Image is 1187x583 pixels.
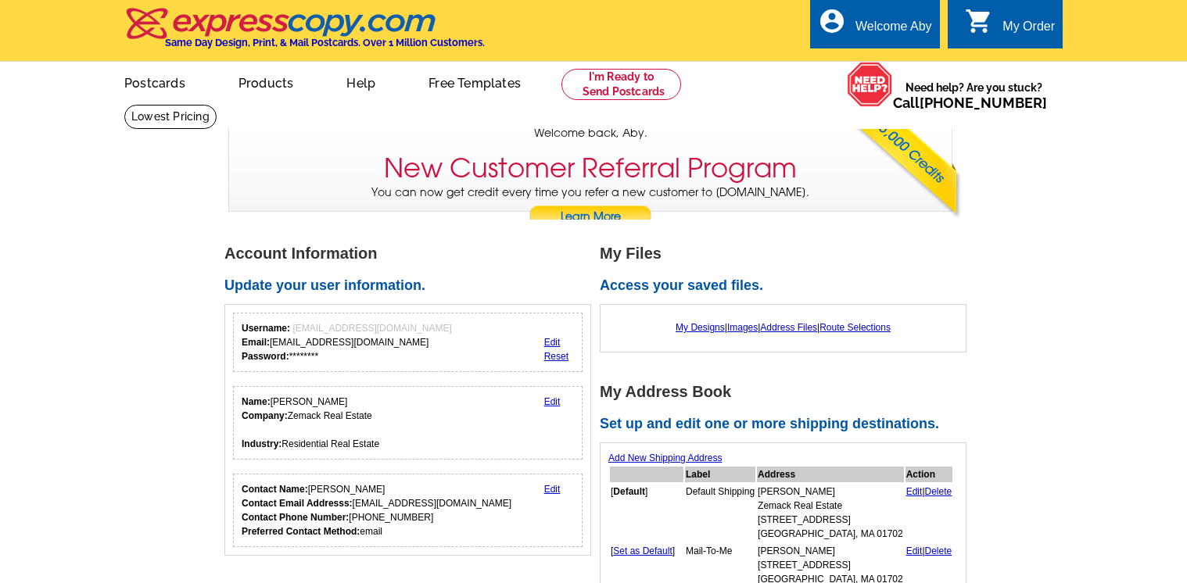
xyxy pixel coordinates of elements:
[819,322,891,333] a: Route Selections
[229,184,952,229] p: You can now get credit every time you refer a new customer to [DOMAIN_NAME].
[685,484,755,542] td: Default Shipping
[99,63,210,100] a: Postcards
[321,63,400,100] a: Help
[242,484,308,495] strong: Contact Name:
[224,277,600,295] h2: Update your user information.
[760,322,817,333] a: Address Files
[544,484,561,495] a: Edit
[906,486,923,497] a: Edit
[608,452,722,463] a: Add New Shipping Address
[224,245,600,262] h1: Account Information
[292,323,451,334] span: [EMAIL_ADDRESS][DOMAIN_NAME]
[676,322,725,333] a: My Designs
[906,545,923,556] a: Edit
[544,337,561,348] a: Edit
[925,545,952,556] a: Delete
[905,467,953,482] th: Action
[600,416,975,433] h2: Set up and edit one or more shipping destinations.
[613,486,645,497] b: Default
[242,395,379,451] div: [PERSON_NAME] Zemack Real Estate Residential Real Estate
[242,438,282,449] strong: Industry:
[242,410,288,421] strong: Company:
[965,7,993,35] i: shopping_cart
[403,63,546,100] a: Free Templates
[242,337,270,348] strong: Email:
[757,467,904,482] th: Address
[165,37,485,48] h4: Same Day Design, Print, & Mail Postcards. Over 1 Million Customers.
[818,7,846,35] i: account_circle
[905,484,953,542] td: |
[544,396,561,407] a: Edit
[608,313,958,342] div: | | |
[242,482,511,538] div: [PERSON_NAME] [EMAIL_ADDRESS][DOMAIN_NAME] [PHONE_NUMBER] email
[855,20,932,41] div: Welcome Aby
[544,351,568,362] a: Reset
[600,245,975,262] h1: My Files
[384,152,797,184] h3: New Customer Referral Program
[727,322,758,333] a: Images
[213,63,319,100] a: Products
[610,484,683,542] td: [ ]
[685,467,755,482] th: Label
[1002,20,1055,41] div: My Order
[124,19,485,48] a: Same Day Design, Print, & Mail Postcards. Over 1 Million Customers.
[925,486,952,497] a: Delete
[233,386,583,460] div: Your personal details.
[242,512,349,523] strong: Contact Phone Number:
[534,125,647,141] span: Welcome back, Aby.
[847,62,893,107] img: help
[965,17,1055,37] a: shopping_cart My Order
[893,95,1047,111] span: Call
[242,323,290,334] strong: Username:
[600,277,975,295] h2: Access your saved files.
[529,206,652,229] a: Learn More
[233,474,583,547] div: Who should we contact regarding order issues?
[600,384,975,400] h1: My Address Book
[242,526,360,537] strong: Preferred Contact Method:
[242,351,289,362] strong: Password:
[757,484,904,542] td: [PERSON_NAME] Zemack Real Estate [STREET_ADDRESS] [GEOGRAPHIC_DATA], MA 01702
[613,545,672,556] a: Set as Default
[242,498,353,509] strong: Contact Email Addresss:
[242,396,271,407] strong: Name:
[233,313,583,372] div: Your login information.
[893,80,1055,111] span: Need help? Are you stuck?
[920,95,1047,111] a: [PHONE_NUMBER]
